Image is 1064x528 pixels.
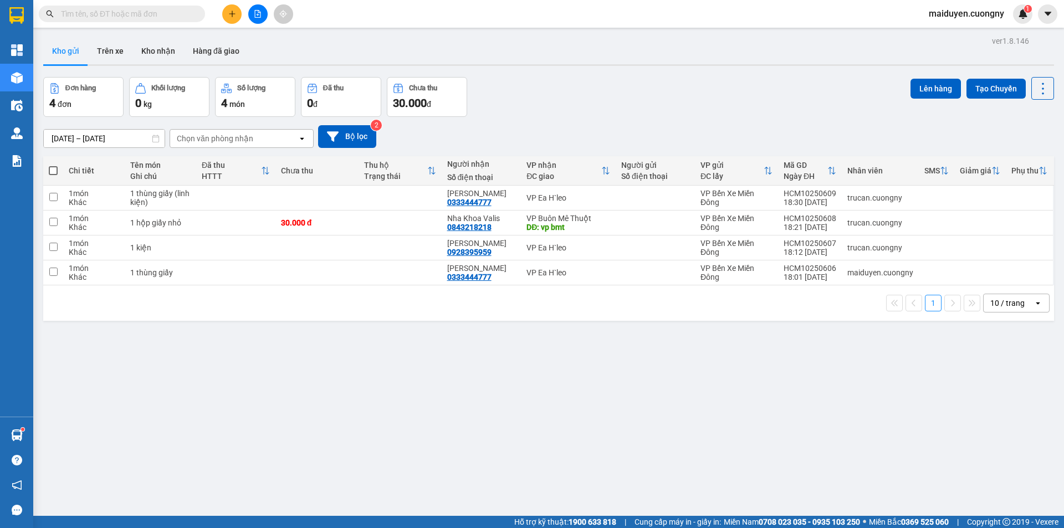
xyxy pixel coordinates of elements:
div: Khác [69,198,119,207]
div: VP Bến Xe Miền Đông [700,239,773,257]
div: Số lượng [237,84,265,92]
div: trucan.cuongny [847,243,913,252]
img: dashboard-icon [11,44,23,56]
div: 18:01 [DATE] [784,273,836,281]
span: copyright [1002,518,1010,526]
img: icon-new-feature [1018,9,1028,19]
div: 1 kiện [130,243,191,252]
sup: 2 [371,120,382,131]
span: Miền Nam [724,516,860,528]
th: Toggle SortBy [695,156,778,186]
div: ĐC giao [526,172,601,181]
span: 30.000 [393,96,427,110]
div: Nha Khoa Valis [447,214,516,223]
button: Tạo Chuyến [966,79,1026,99]
img: warehouse-icon [11,127,23,139]
span: đ [427,100,431,109]
div: Thu hộ [364,161,427,170]
div: 18:30 [DATE] [784,198,836,207]
sup: 1 [1024,5,1032,13]
img: warehouse-icon [11,100,23,111]
th: Toggle SortBy [954,156,1006,186]
button: Lên hàng [910,79,961,99]
div: 30.000 đ [281,218,353,227]
div: Đã thu [202,161,261,170]
span: | [625,516,626,528]
button: Chưa thu30.000đ [387,77,467,117]
button: Kho nhận [132,38,184,64]
div: 0843218218 [447,223,492,232]
span: Cung cấp máy in - giấy in: [635,516,721,528]
div: ver 1.8.146 [992,35,1029,47]
div: Số điện thoại [621,172,689,181]
div: Trạng thái [364,172,427,181]
button: Hàng đã giao [184,38,248,64]
span: đ [313,100,318,109]
span: caret-down [1043,9,1053,19]
div: Khác [69,248,119,257]
div: Chi tiết [69,166,119,175]
button: aim [274,4,293,24]
div: Người gửi [621,161,689,170]
div: 1 thùng giấy (linh kiện) [130,189,191,207]
span: aim [279,10,287,18]
div: 10 / trang [990,298,1025,309]
div: Chưa thu [281,166,353,175]
sup: 1 [21,428,24,431]
div: ĐC lấy [700,172,764,181]
svg: open [298,134,306,143]
div: 0333444777 [447,198,492,207]
span: plus [228,10,236,18]
span: | [957,516,959,528]
div: VP Ea H`leo [526,193,610,202]
button: 1 [925,295,942,311]
div: VP nhận [526,161,601,170]
div: 1 hộp giấy nhỏ [130,218,191,227]
div: Tên món [130,161,191,170]
th: Toggle SortBy [196,156,275,186]
span: question-circle [12,455,22,465]
div: quỳnh lam [447,264,516,273]
strong: 0708 023 035 - 0935 103 250 [759,517,860,526]
div: Số điện thoại [447,173,516,182]
div: HTTT [202,172,261,181]
button: Đơn hàng4đơn [43,77,124,117]
div: DĐ: vp bmt [526,223,610,232]
div: 1 món [69,264,119,273]
div: Khối lượng [151,84,185,92]
strong: 0369 525 060 [901,517,949,526]
div: trucan.cuongny [847,193,913,202]
span: file-add [254,10,262,18]
span: maiduyen.cuongny [920,7,1013,20]
div: Đã thu [323,84,344,92]
div: 0333444777 [447,273,492,281]
th: Toggle SortBy [778,156,842,186]
div: HCM10250609 [784,189,836,198]
img: warehouse-icon [11,72,23,84]
span: 1 [1026,5,1030,13]
div: Khác [69,223,119,232]
div: SMS [924,166,940,175]
div: HCM10250608 [784,214,836,223]
div: Ghi chú [130,172,191,181]
svg: open [1034,299,1042,307]
div: Giảm giá [960,166,991,175]
div: 1 thùng giấy [130,268,191,277]
div: VP Bến Xe Miền Đông [700,264,773,281]
div: Mã GD [784,161,827,170]
span: ⚪️ [863,520,866,524]
img: logo-vxr [9,7,24,24]
img: solution-icon [11,155,23,167]
div: VP Bến Xe Miền Đông [700,189,773,207]
strong: 1900 633 818 [569,517,616,526]
span: message [12,505,22,515]
button: Trên xe [88,38,132,64]
input: Select a date range. [44,130,165,147]
div: 1 món [69,214,119,223]
span: 0 [135,96,141,110]
div: 0928395959 [447,248,492,257]
div: HCM10250606 [784,264,836,273]
div: VP Bến Xe Miền Đông [700,214,773,232]
th: Toggle SortBy [521,156,616,186]
div: 1 món [69,239,119,248]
